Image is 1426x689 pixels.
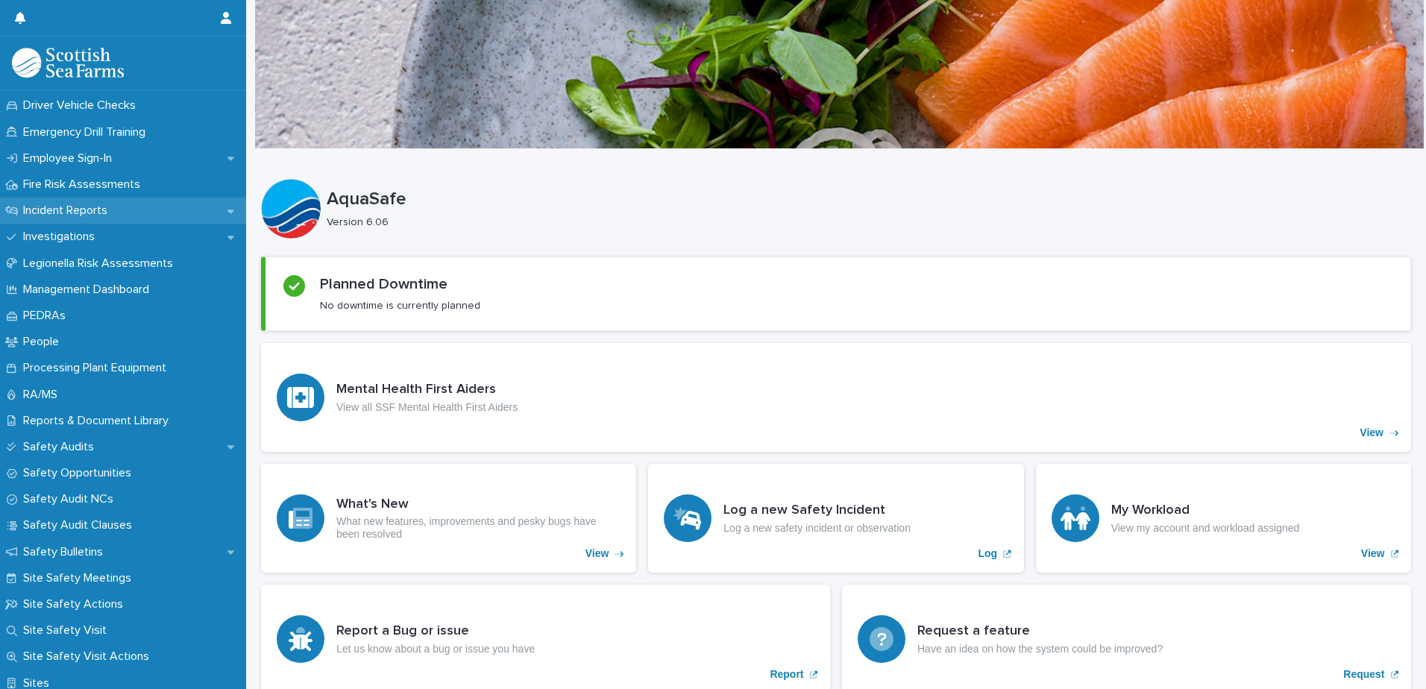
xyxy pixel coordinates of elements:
p: Legionella Risk Assessments [17,257,185,271]
p: Version 6.06 [327,216,1399,229]
p: Safety Audit Clauses [17,518,144,532]
p: PEDRAs [17,309,78,323]
h3: Log a new Safety Incident [723,503,911,519]
p: Investigations [17,230,107,244]
p: Safety Bulletins [17,545,115,559]
p: Reports & Document Library [17,414,180,428]
p: View all SSF Mental Health First Aiders [336,401,518,414]
img: bPIBxiqnSb2ggTQWdOVV [12,48,124,78]
p: No downtime is currently planned [320,299,480,312]
h3: Mental Health First Aiders [336,382,518,398]
a: View [1036,464,1411,573]
p: Driver Vehicle Checks [17,98,148,113]
h3: What's New [336,497,621,513]
p: View [1361,547,1385,560]
p: Site Safety Visit [17,623,119,638]
a: View [261,343,1411,452]
p: Site Safety Visit Actions [17,649,161,664]
p: View my account and workload assigned [1111,522,1300,535]
p: View [585,547,609,560]
p: Safety Audit NCs [17,492,125,506]
a: View [261,464,636,573]
p: Management Dashboard [17,283,161,297]
p: View [1360,427,1383,439]
p: Site Safety Actions [17,597,135,611]
h3: Report a Bug or issue [336,623,535,640]
p: Let us know about a bug or issue you have [336,643,535,655]
p: RA/MS [17,388,69,402]
p: Site Safety Meetings [17,571,143,585]
p: Log [979,547,998,560]
p: Report [770,668,803,681]
p: Fire Risk Assessments [17,177,152,192]
h3: Request a feature [917,623,1163,640]
p: Safety Audits [17,440,106,454]
p: Employee Sign-In [17,151,124,166]
p: Request [1343,668,1384,681]
h3: My Workload [1111,503,1300,519]
p: AquaSafe [327,189,1405,210]
p: Log a new safety incident or observation [723,522,911,535]
a: Log [648,464,1023,573]
p: Processing Plant Equipment [17,361,178,375]
p: Incident Reports [17,204,119,218]
p: People [17,335,71,349]
h2: Planned Downtime [320,275,447,293]
p: Safety Opportunities [17,466,143,480]
p: Emergency Drill Training [17,125,157,139]
p: Have an idea on how the system could be improved? [917,643,1163,655]
p: What new features, improvements and pesky bugs have been resolved [336,515,621,541]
